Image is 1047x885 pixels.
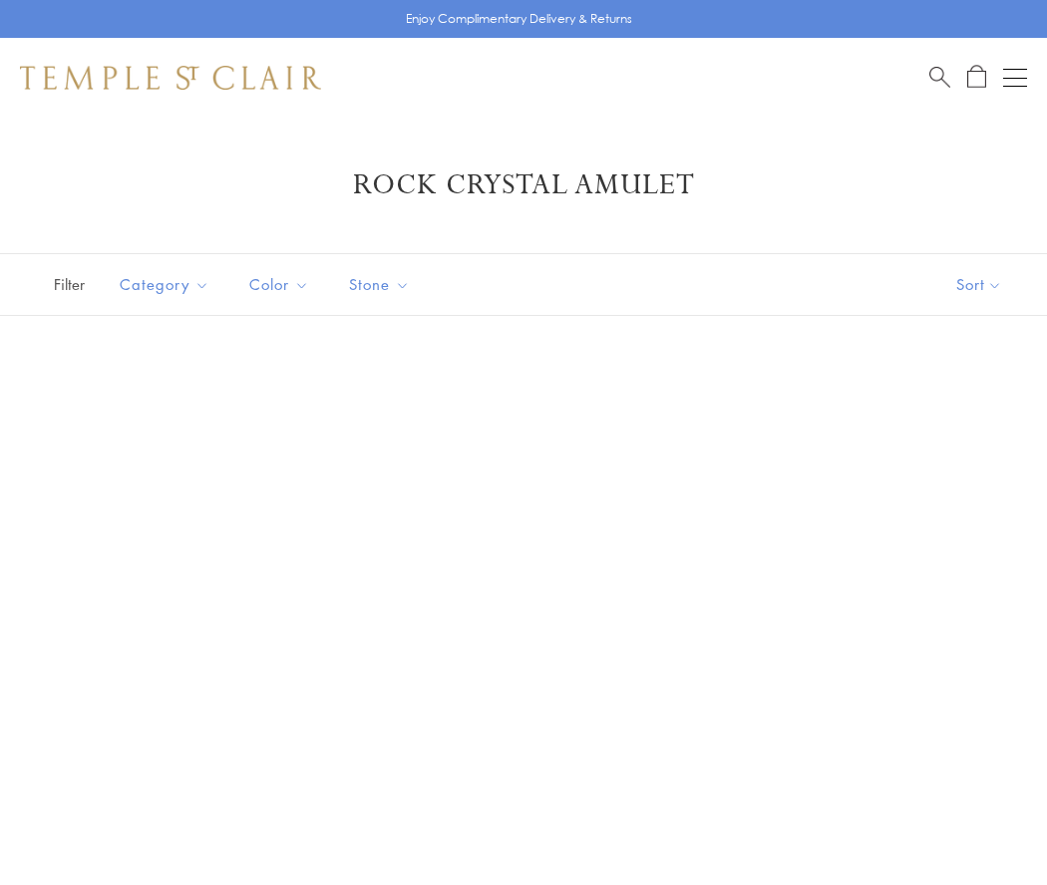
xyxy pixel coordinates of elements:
[334,262,425,307] button: Stone
[234,262,324,307] button: Color
[929,65,950,90] a: Search
[239,272,324,297] span: Color
[967,65,986,90] a: Open Shopping Bag
[406,9,632,29] p: Enjoy Complimentary Delivery & Returns
[911,254,1047,315] button: Show sort by
[1003,66,1027,90] button: Open navigation
[20,66,321,90] img: Temple St. Clair
[339,272,425,297] span: Stone
[50,167,997,203] h1: Rock Crystal Amulet
[110,272,224,297] span: Category
[105,262,224,307] button: Category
